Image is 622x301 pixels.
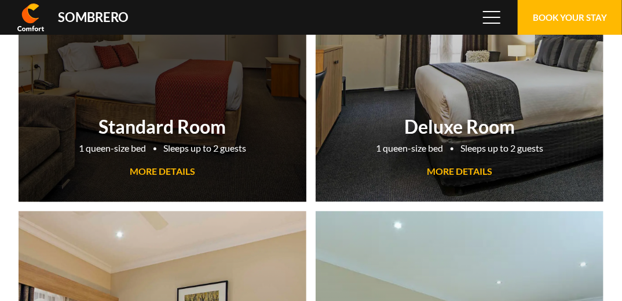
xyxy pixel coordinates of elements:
li: 1 queen-size bed [79,141,146,156]
li: Sleeps up to 2 guests [163,141,246,156]
div: Sombrero [58,11,129,24]
li: Sleeps up to 2 guests [460,141,543,156]
h2: Standard Room [24,115,301,138]
span: Menu [483,11,500,24]
li: 1 queen-size bed [376,141,443,156]
span: MORE DETAILS [427,166,492,177]
h2: Deluxe Room [321,115,598,138]
span: MORE DETAILS [130,166,195,177]
img: Comfort Inn & Suites Sombrero [17,3,44,31]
